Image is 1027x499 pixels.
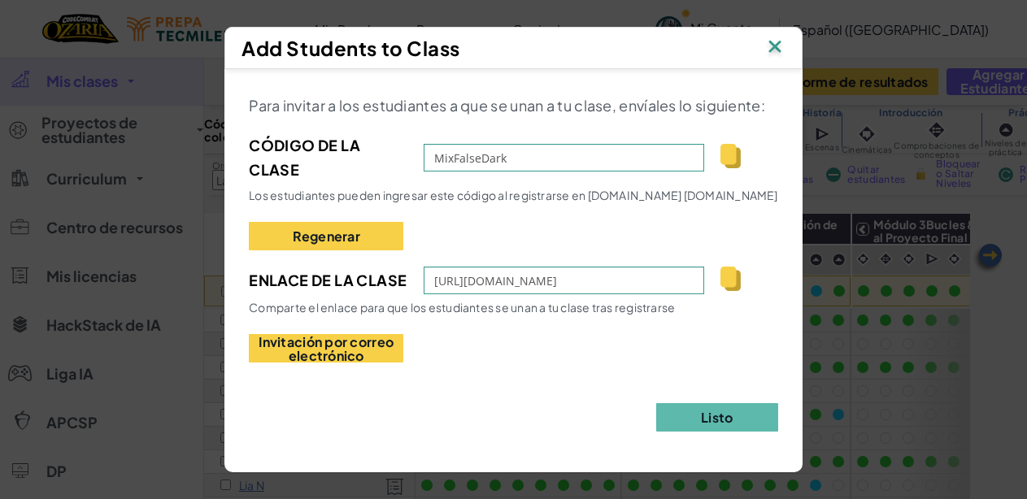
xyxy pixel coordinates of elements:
img: IconCopy.svg [720,144,741,168]
img: IconCopy.svg [720,267,741,291]
span: Comparte el enlace para que los estudiantes se unan a tu clase tras registrarse [249,300,675,315]
span: Para invitar a los estudiantes a que se unan a tu clase, envíales lo siguiente: [249,96,765,115]
span: Enlace de la clase [249,268,407,293]
button: Invitación por correo electrónico [249,334,403,362]
img: IconClose.svg [764,36,785,60]
span: Los estudiantes pueden ingresar este código al registrarse en [DOMAIN_NAME] [DOMAIN_NAME] [249,188,777,202]
span: Add Students to Class [242,36,460,60]
button: Listo [656,403,778,432]
button: Regenerar [249,222,403,250]
span: Código de la clase [249,133,407,182]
